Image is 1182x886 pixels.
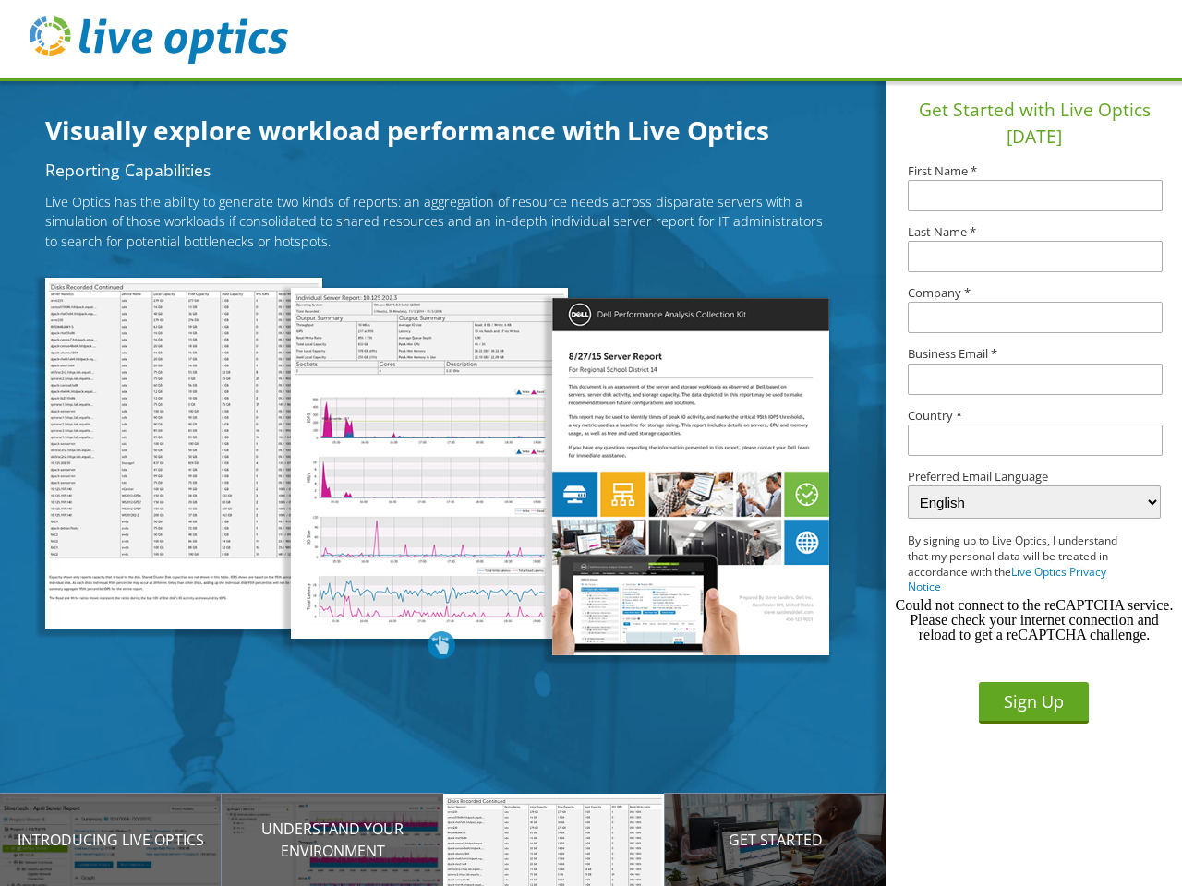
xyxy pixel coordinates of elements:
h2: Reporting Capabilities [45,162,837,179]
a: Live Optics Privacy Notice [908,564,1106,595]
div: Could not connect to the reCAPTCHA service. Please check your internet connection and reload to g... [894,598,1175,642]
img: ViewHeaderThree [291,288,568,639]
label: Company * [908,287,1161,299]
p: By signing up to Live Optics, I understand that my personal data will be treated in accordance wi... [908,533,1135,595]
img: ViewHeaderThree [45,278,322,629]
p: Live Optics has the ability to generate two kinds of reports: an aggregation of resource needs ac... [45,192,837,252]
img: ViewHeaderThree [552,298,829,655]
label: Last Name * [908,226,1161,238]
h1: Visually explore workload performance with Live Optics [45,111,858,150]
label: Business Email * [908,348,1161,360]
img: live_optics_svg.svg [30,16,288,64]
p: Get Started [665,829,886,851]
h1: Get Started with Live Optics [DATE] [894,97,1175,150]
button: Sign Up [979,682,1089,724]
label: First Name * [908,165,1161,177]
p: Understand your environment [222,818,443,862]
label: Preferred Email Language [908,471,1161,483]
label: Country * [908,410,1161,422]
